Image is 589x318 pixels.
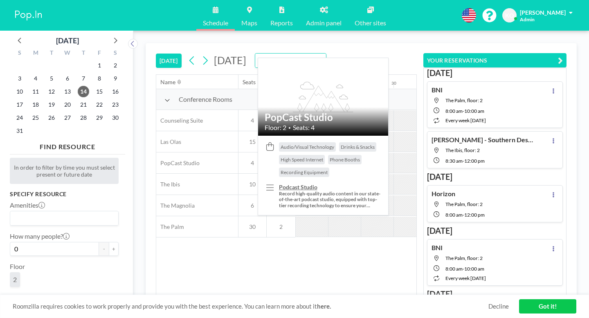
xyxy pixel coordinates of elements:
span: - [463,158,464,164]
span: [DATE] [214,54,246,66]
span: Saturday, August 23, 2025 [110,99,121,110]
span: Saturday, August 16, 2025 [110,86,121,97]
button: + [109,242,119,256]
label: Floor [10,262,25,271]
h4: BNI [432,244,443,252]
span: Conference Rooms [179,95,232,103]
span: PopCast Studio [156,159,200,167]
span: Tuesday, August 19, 2025 [46,99,57,110]
span: The Palm [156,223,184,231]
span: every week [DATE] [445,117,486,123]
u: Podcast Studio [279,184,317,190]
span: 10:00 AM [464,108,484,114]
div: [DATE] [56,35,79,46]
a: here. [317,302,331,310]
span: 8:00 AM [445,108,463,114]
span: Friday, August 29, 2025 [94,112,105,123]
h3: [DATE] [427,68,563,78]
span: Admin [520,16,535,22]
span: Wednesday, August 6, 2025 [62,73,73,84]
h4: [PERSON_NAME] - Southern Design [432,136,534,144]
span: 2 [267,223,295,231]
button: - [99,242,109,256]
span: Admin panel [306,20,342,26]
div: T [44,48,60,59]
span: The Palm, floor: 2 [445,255,483,261]
span: Friday, August 22, 2025 [94,99,105,110]
div: Name [160,78,175,86]
span: The Ibis, floor: 2 [445,147,480,153]
span: • [288,125,291,130]
span: Wednesday, August 13, 2025 [62,86,73,97]
label: How many people? [10,232,70,240]
span: Sunday, August 24, 2025 [14,112,25,123]
span: 12:00 PM [464,158,485,164]
div: S [12,48,28,59]
button: [DATE] [156,54,182,68]
span: Sunday, August 17, 2025 [14,99,25,110]
span: Roomzilla requires cookies to work properly and provide you with the best experience. You can lea... [13,302,488,310]
h3: [DATE] [427,172,563,182]
h3: [DATE] [427,289,563,299]
span: Drinks & Snacks [341,144,375,150]
span: 8:00 AM [445,212,463,218]
span: KO [505,12,514,19]
h4: BNI [432,86,443,94]
span: 2 [13,275,17,284]
div: M [28,48,44,59]
span: Schedule [203,20,228,26]
span: Monday, August 25, 2025 [30,112,41,123]
div: Search for option [255,54,326,67]
span: Saturday, August 9, 2025 [110,73,121,84]
span: Phone Booths [330,157,360,163]
span: Reports [270,20,293,26]
span: Thursday, August 7, 2025 [78,73,89,84]
span: Thursday, August 21, 2025 [78,99,89,110]
span: 10 [238,181,266,188]
span: Floor: 2 [265,123,286,132]
span: 30 [238,223,266,231]
button: YOUR RESERVATIONS [423,53,567,67]
span: 8:00 AM [445,266,463,272]
span: Las Olas [156,138,181,146]
span: 4 [238,159,266,167]
span: Other sites [355,20,386,26]
span: Monday, August 11, 2025 [30,86,41,97]
div: W [60,48,76,59]
span: Sunday, August 10, 2025 [14,86,25,97]
span: The Palm, floor: 2 [445,97,483,103]
span: - [463,266,464,272]
span: [PERSON_NAME] [520,9,566,16]
div: Seats [243,78,256,86]
div: F [91,48,107,59]
span: Sunday, August 31, 2025 [14,125,25,137]
span: Thursday, August 14, 2025 [78,86,89,97]
span: Saturday, August 30, 2025 [110,112,121,123]
h4: FIND RESOURCE [10,139,125,151]
span: The Magnolia [156,202,195,209]
span: Tuesday, August 26, 2025 [46,112,57,123]
div: Search for option [10,211,118,225]
span: - [463,212,464,218]
div: S [107,48,123,59]
h2: PopCast Studio [265,111,382,123]
span: Thursday, August 28, 2025 [78,112,89,123]
span: Saturday, August 2, 2025 [110,60,121,71]
span: Monday, August 4, 2025 [30,73,41,84]
span: 8:30 AM [445,158,463,164]
span: - [463,108,464,114]
label: Type [10,293,23,302]
span: 15 [238,138,266,146]
div: T [75,48,91,59]
h3: [DATE] [427,226,563,236]
div: 30 [391,81,396,86]
span: Tuesday, August 12, 2025 [46,86,57,97]
span: Seats: 4 [293,123,315,132]
span: Maps [241,20,257,26]
span: The Palm, floor: 2 [445,201,483,207]
span: The Ibis [156,181,180,188]
span: Recording Equipment [281,169,328,175]
img: organization-logo [13,7,44,24]
h3: Specify resource [10,190,119,198]
span: Tuesday, August 5, 2025 [46,73,57,84]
